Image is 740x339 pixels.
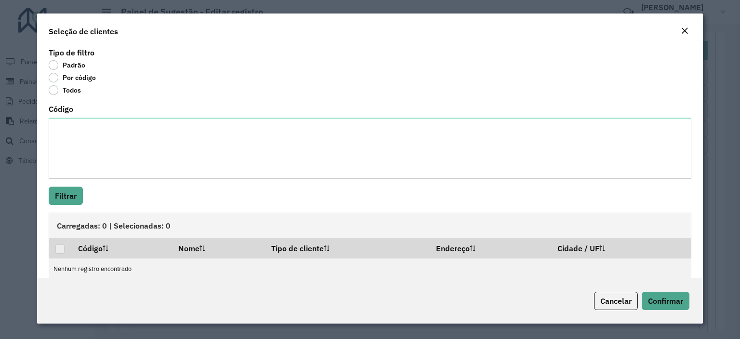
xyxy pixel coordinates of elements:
[681,27,688,35] em: Fechar
[49,213,691,238] div: Carregadas: 0 | Selecionadas: 0
[49,26,118,37] h4: Seleção de clientes
[49,258,691,280] td: Nenhum registro encontrado
[600,296,632,306] span: Cancelar
[642,292,689,310] button: Confirmar
[594,292,638,310] button: Cancelar
[648,296,683,306] span: Confirmar
[49,85,81,95] label: Todos
[49,73,96,82] label: Por código
[49,47,94,58] label: Tipo de filtro
[264,238,429,258] th: Tipo de cliente
[49,187,83,205] button: Filtrar
[551,238,691,258] th: Cidade / UF
[678,25,691,38] button: Close
[429,238,551,258] th: Endereço
[49,60,85,70] label: Padrão
[172,238,264,258] th: Nome
[49,103,73,115] label: Código
[71,238,172,258] th: Código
